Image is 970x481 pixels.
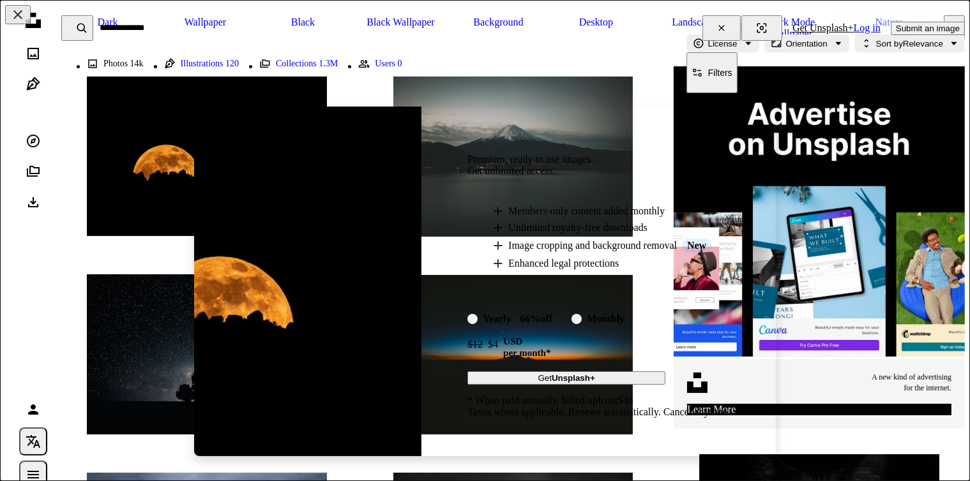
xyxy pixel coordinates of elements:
[467,154,730,177] h2: Premium, ready to use images. Get unlimited access.
[493,239,730,253] li: Image cropping and background removal
[467,314,478,324] input: yearly66%off
[467,333,498,356] div: $4
[587,313,625,325] div: monthly
[467,339,483,350] span: $12
[493,205,730,217] li: Members-only content added monthly
[682,239,711,253] span: New
[552,373,595,383] strong: Unsplash+
[467,371,665,385] button: GetUnsplash+
[483,313,511,325] div: yearly
[493,258,730,269] li: Enhanced legal protections
[194,107,421,456] img: premium_photo-1701091956254-8f24ea99a53b
[503,336,550,347] span: USD
[493,222,730,233] li: Unlimited royalty-free downloads
[517,310,557,328] div: 66% off
[467,395,730,418] div: * When paid annually, billed upfront $48 Taxes where applicable. Renews automatically. Cancel any...
[572,314,582,324] input: monthly
[503,347,550,359] span: per month *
